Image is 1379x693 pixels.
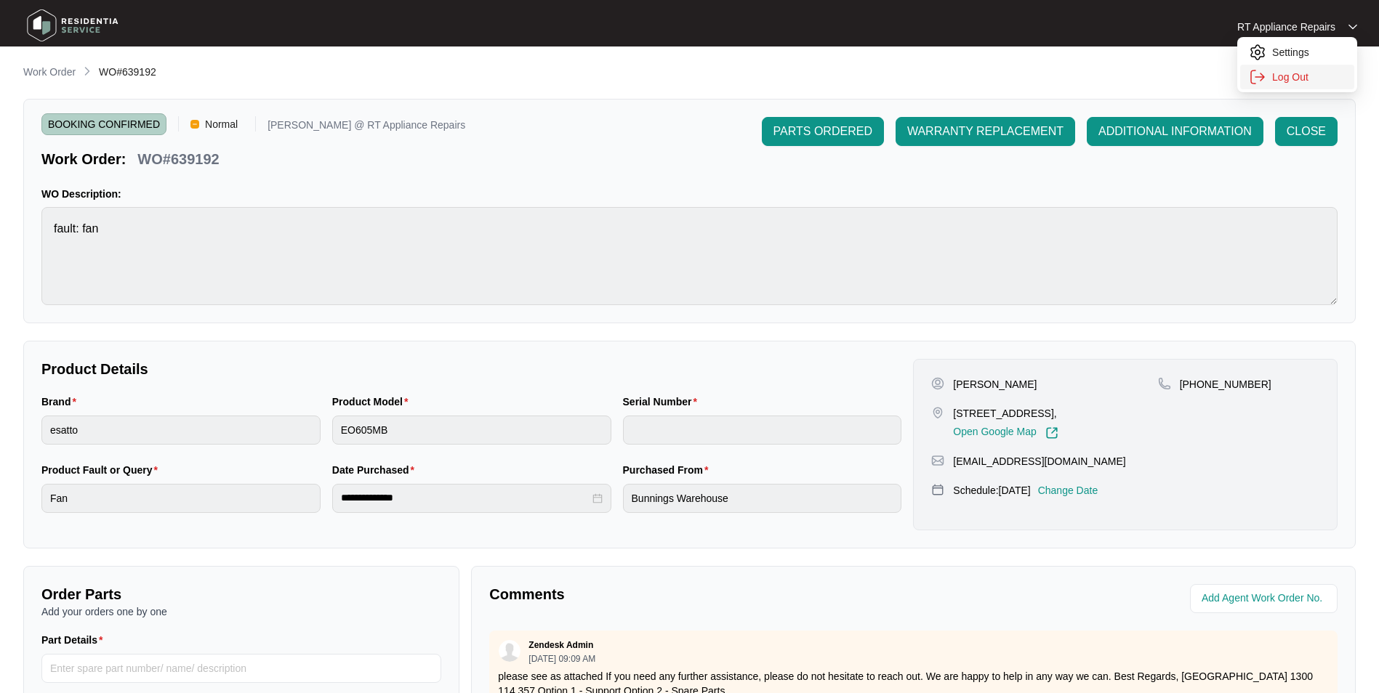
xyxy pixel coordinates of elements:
p: Change Date [1038,483,1098,498]
input: Product Model [332,416,611,445]
label: Purchased From [623,463,715,477]
p: [PHONE_NUMBER] [1180,377,1271,392]
img: settings icon [1249,44,1266,61]
img: map-pin [931,454,944,467]
img: chevron-right [81,65,93,77]
button: PARTS ORDERED [762,117,884,146]
p: RT Appliance Repairs [1237,20,1335,34]
label: Part Details [41,633,109,647]
img: map-pin [1158,377,1171,390]
p: Order Parts [41,584,441,604]
p: Log Out [1272,70,1346,84]
button: WARRANTY REPLACEMENT [896,117,1075,146]
input: Serial Number [623,416,902,445]
a: Work Order [20,65,79,81]
label: Product Fault or Query [41,463,164,477]
p: Settings [1272,45,1346,60]
p: Work Order: [41,149,126,169]
input: Product Fault or Query [41,484,321,513]
img: user-pin [931,377,944,390]
img: map-pin [931,483,944,496]
input: Brand [41,416,321,445]
img: residentia service logo [22,4,124,47]
input: Add Agent Work Order No. [1202,590,1329,607]
label: Product Model [332,394,414,409]
span: WARRANTY REPLACEMENT [907,123,1064,140]
span: BOOKING CONFIRMED [41,113,166,135]
button: CLOSE [1275,117,1338,146]
button: ADDITIONAL INFORMATION [1087,117,1263,146]
input: Date Purchased [341,490,590,506]
p: [EMAIL_ADDRESS][DOMAIN_NAME] [953,454,1125,469]
img: user.svg [499,640,520,662]
span: WO#639192 [99,66,156,78]
label: Brand [41,394,82,409]
span: CLOSE [1287,123,1326,140]
p: [PERSON_NAME] @ RT Appliance Repairs [268,120,465,135]
img: Vercel Logo [190,120,199,129]
p: Zendesk Admin [528,639,593,651]
p: Add your orders one by one [41,604,441,619]
label: Date Purchased [332,463,420,477]
p: WO#639192 [137,149,219,169]
img: dropdown arrow [1348,23,1357,31]
span: Normal [199,113,244,135]
img: settings icon [1249,68,1266,86]
p: [PERSON_NAME] [953,377,1037,392]
p: Product Details [41,359,901,379]
a: Open Google Map [953,426,1058,439]
label: Serial Number [623,394,703,409]
p: [STREET_ADDRESS], [953,406,1058,421]
img: Link-External [1045,426,1058,439]
p: Comments [489,584,903,604]
p: WO Description: [41,187,1338,201]
p: Work Order [23,65,76,79]
input: Purchased From [623,484,902,513]
span: PARTS ORDERED [773,123,872,140]
img: map-pin [931,406,944,419]
p: [DATE] 09:09 AM [528,654,595,663]
input: Part Details [41,654,441,683]
textarea: fault: fan [41,207,1338,305]
p: Schedule: [DATE] [953,483,1030,498]
span: ADDITIONAL INFORMATION [1098,123,1252,140]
